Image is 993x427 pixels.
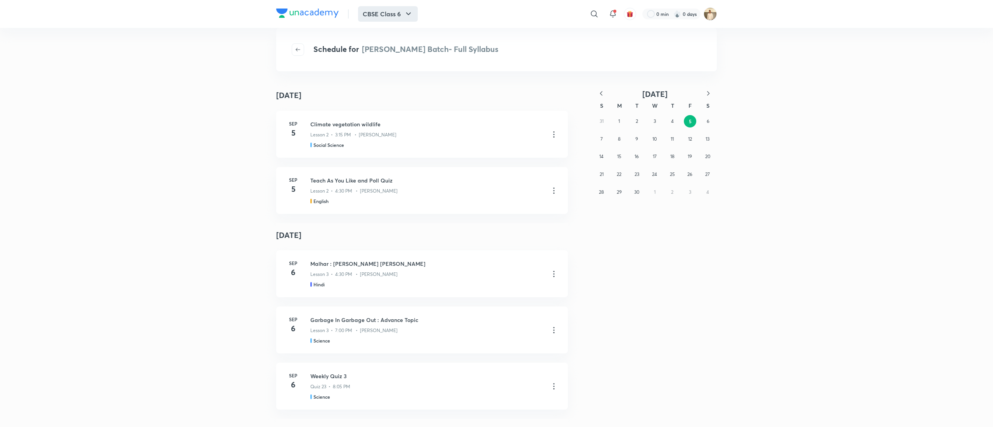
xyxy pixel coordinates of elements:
[702,115,714,127] button: September 6, 2025
[285,379,301,391] h4: 6
[595,150,608,163] button: September 14, 2025
[684,150,696,163] button: September 19, 2025
[684,115,696,127] button: September 5, 2025
[642,89,668,99] span: [DATE]
[626,10,633,17] img: avatar
[701,133,714,145] button: September 13, 2025
[631,168,643,181] button: September 23, 2025
[285,176,301,183] h6: Sep
[704,7,717,21] img: Chandrakant Deshmukh
[666,115,678,127] button: September 4, 2025
[706,102,709,109] abbr: Saturday
[649,150,661,163] button: September 17, 2025
[276,111,568,158] a: Sep5Climate vegetation wildlifeLesson 2 • 3:15 PM • [PERSON_NAME]Social Science
[310,316,543,324] h3: Garbage In Garbage Out : Advance Topic
[600,102,603,109] abbr: Sunday
[595,133,608,145] button: September 7, 2025
[653,153,657,159] abbr: September 17, 2025
[613,133,625,145] button: September 8, 2025
[285,372,301,379] h6: Sep
[617,189,622,195] abbr: September 29, 2025
[631,133,643,145] button: September 9, 2025
[689,118,692,124] abbr: September 5, 2025
[313,198,329,205] h5: English
[635,171,639,177] abbr: September 23, 2025
[701,150,714,163] button: September 20, 2025
[707,118,709,124] abbr: September 6, 2025
[666,150,678,163] button: September 18, 2025
[362,44,498,54] span: [PERSON_NAME] Batch- Full Syllabus
[688,136,692,142] abbr: September 12, 2025
[670,171,675,177] abbr: September 25, 2025
[595,186,608,198] button: September 28, 2025
[618,136,621,142] abbr: September 8, 2025
[310,131,396,138] p: Lesson 2 • 3:15 PM • [PERSON_NAME]
[313,43,498,56] h4: Schedule for
[313,337,330,344] h5: Science
[285,127,301,139] h4: 5
[705,171,710,177] abbr: September 27, 2025
[666,168,678,181] button: September 25, 2025
[649,168,661,181] button: September 24, 2025
[617,153,621,159] abbr: September 15, 2025
[652,136,657,142] abbr: September 10, 2025
[310,188,398,195] p: Lesson 2 • 4:30 PM • [PERSON_NAME]
[276,223,568,247] h4: [DATE]
[276,9,339,20] a: Company Logo
[688,153,692,159] abbr: September 19, 2025
[635,136,638,142] abbr: September 9, 2025
[285,183,301,195] h4: 5
[600,171,604,177] abbr: September 21, 2025
[673,10,681,18] img: streak
[613,150,625,163] button: September 15, 2025
[310,120,543,128] h3: Climate vegetation wildlife
[310,271,398,278] p: Lesson 3 • 4:30 PM • [PERSON_NAME]
[276,90,301,101] h4: [DATE]
[313,141,344,148] h5: Social Science
[649,115,661,127] button: September 3, 2025
[313,281,325,288] h5: Hindi
[310,260,543,268] h3: Malhar : [PERSON_NAME] [PERSON_NAME]
[613,168,625,181] button: September 22, 2025
[618,118,620,124] abbr: September 1, 2025
[310,176,543,184] h3: Teach As You Like and Poll Quiz
[652,171,657,177] abbr: September 24, 2025
[684,133,696,145] button: September 12, 2025
[613,115,625,127] button: September 1, 2025
[285,267,301,278] h4: 6
[276,167,568,214] a: Sep5Teach As You Like and Poll QuizLesson 2 • 4:30 PM • [PERSON_NAME]English
[599,153,604,159] abbr: September 14, 2025
[599,189,604,195] abbr: September 28, 2025
[635,153,639,159] abbr: September 16, 2025
[276,250,568,297] a: Sep6Malhar : [PERSON_NAME] [PERSON_NAME]Lesson 3 • 4:30 PM • [PERSON_NAME]Hindi
[313,393,330,400] h5: Science
[310,327,398,334] p: Lesson 3 • 7:00 PM • [PERSON_NAME]
[687,171,692,177] abbr: September 26, 2025
[617,171,621,177] abbr: September 22, 2025
[600,136,603,142] abbr: September 7, 2025
[610,89,700,99] button: [DATE]
[636,118,638,124] abbr: September 2, 2025
[671,102,674,109] abbr: Thursday
[670,153,675,159] abbr: September 18, 2025
[634,189,639,195] abbr: September 30, 2025
[684,168,696,181] button: September 26, 2025
[285,260,301,267] h6: Sep
[671,118,674,124] abbr: September 4, 2025
[617,102,622,109] abbr: Monday
[689,102,692,109] abbr: Friday
[631,150,643,163] button: September 16, 2025
[276,306,568,353] a: Sep6Garbage In Garbage Out : Advance TopicLesson 3 • 7:00 PM • [PERSON_NAME]Science
[285,316,301,323] h6: Sep
[613,186,625,198] button: September 29, 2025
[652,102,657,109] abbr: Wednesday
[666,133,678,145] button: September 11, 2025
[671,136,674,142] abbr: September 11, 2025
[310,372,543,380] h3: Weekly Quiz 3
[595,168,608,181] button: September 21, 2025
[310,383,350,390] p: Quiz 23 • 8:05 PM
[276,9,339,18] img: Company Logo
[705,153,710,159] abbr: September 20, 2025
[631,186,643,198] button: September 30, 2025
[649,133,661,145] button: September 10, 2025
